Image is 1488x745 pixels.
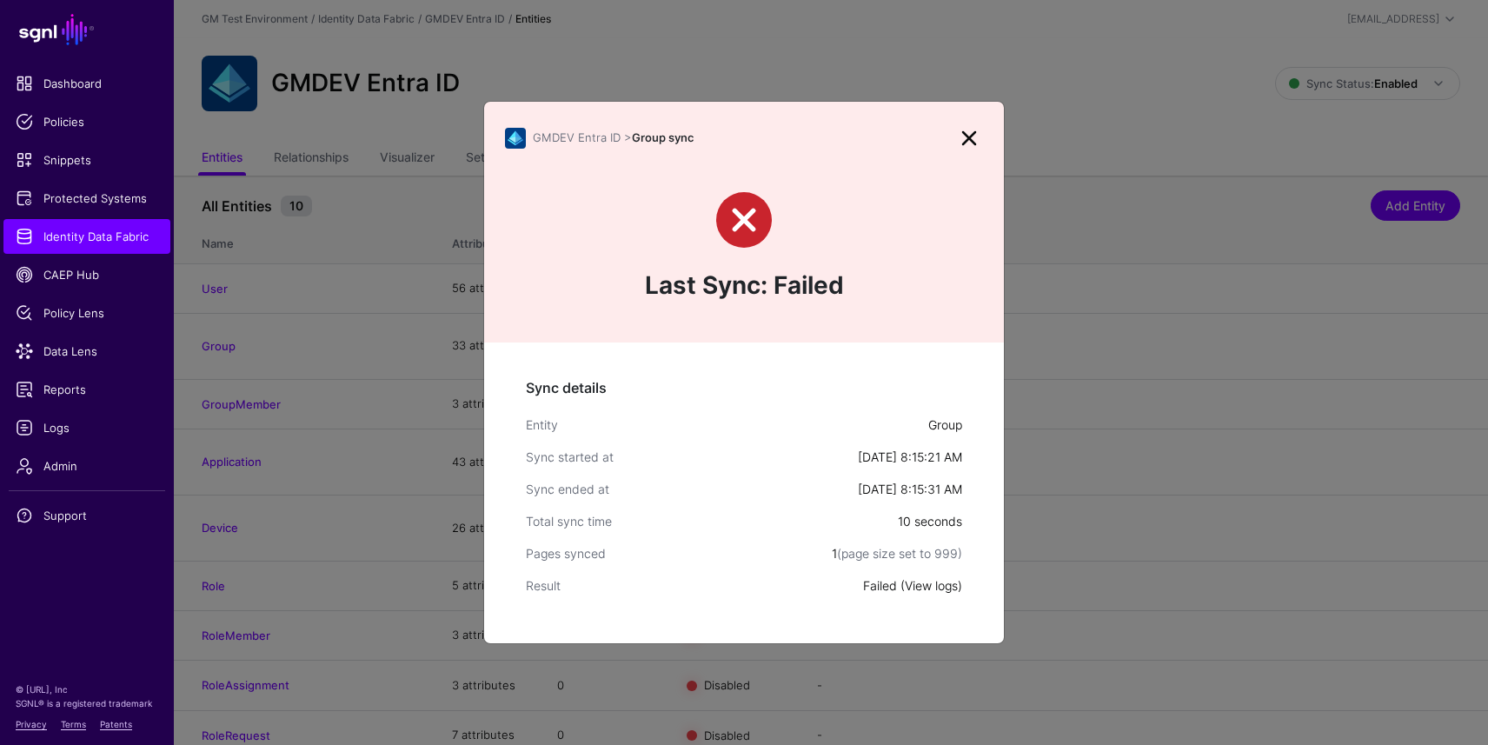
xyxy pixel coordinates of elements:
[533,131,955,145] h3: Group sync
[526,544,832,562] div: Pages synced
[505,269,983,303] h4: Last Sync: Failed
[526,576,863,595] div: Result
[898,512,962,530] div: 10 seconds
[526,512,898,530] div: Total sync time
[526,480,858,498] div: Sync ended at
[858,480,962,498] div: [DATE] 8:15:31 AM
[533,130,632,144] span: GMDEV Entra ID >
[526,448,858,466] div: Sync started at
[526,377,962,398] h5: Sync details
[928,416,962,434] div: Group
[837,546,962,561] span: (page size set to 999)
[905,578,958,593] a: View logs
[858,448,962,466] div: [DATE] 8:15:21 AM
[526,416,928,434] div: Entity
[832,544,962,562] div: 1
[505,128,526,149] img: svg+xml;base64,PHN2ZyB3aWR0aD0iNjQiIGhlaWdodD0iNjQiIHZpZXdCb3g9IjAgMCA2NCA2NCIgZmlsbD0ibm9uZSIgeG...
[863,576,962,595] div: Failed ( )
